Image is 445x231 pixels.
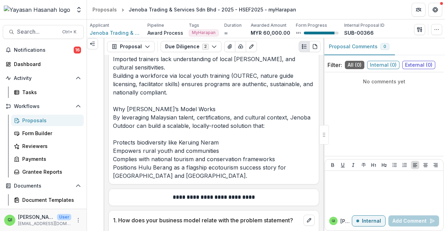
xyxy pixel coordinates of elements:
[14,104,73,109] span: Workflows
[14,47,74,53] span: Notifications
[14,75,73,81] span: Activity
[370,161,378,169] button: Heading 1
[90,5,120,15] a: Proposals
[304,215,315,226] button: edit
[22,130,78,137] div: Form Builder
[3,58,84,70] a: Dashboard
[246,41,257,52] button: Edit as form
[327,61,342,69] p: Filter:
[380,161,388,169] button: Heading 2
[388,215,439,226] button: Add Comment
[11,127,84,139] a: Form Builder
[22,117,78,124] div: Proposals
[411,161,419,169] button: Align Left
[22,142,78,150] div: Reviewers
[92,6,117,13] div: Proposals
[251,22,286,28] p: Awarded Amount
[189,22,199,28] p: Tags
[421,161,430,169] button: Align Center
[22,196,78,204] div: Document Templates
[11,194,84,206] a: Document Templates
[344,29,374,36] p: SUB-00366
[3,44,84,56] button: Notifications16
[431,161,440,169] button: Align Right
[192,30,216,35] span: MyHarapan
[147,29,183,36] p: Award Process
[340,217,352,225] p: [PERSON_NAME]
[61,28,78,36] div: Ctrl + K
[329,161,337,169] button: Bold
[309,41,321,52] button: PDF view
[87,38,98,49] button: Expand left
[22,168,78,175] div: Grantee Reports
[113,216,301,224] p: 1. How does your business model relate with the problem statement?
[3,25,84,39] button: Search...
[224,22,242,28] p: Duration
[161,41,221,52] button: Due Diligence2
[11,153,84,165] a: Payments
[251,29,290,36] p: MYR 60,000.00
[11,166,84,178] a: Grantee Reports
[383,44,386,49] span: 0
[3,180,84,191] button: Open Documents
[400,161,409,169] button: Ordered List
[367,61,399,69] span: Internal ( 0 )
[349,161,357,169] button: Italicize
[323,38,395,55] button: Proposal Comments
[74,216,82,224] button: More
[3,73,84,84] button: Open Activity
[107,41,155,52] button: Proposal
[74,47,81,53] span: 16
[14,183,73,189] span: Documents
[428,3,442,17] button: Get Help
[90,29,142,36] a: Jenoba Trading & Services Sdn Bhd
[327,78,441,85] p: No comments yet
[390,161,399,169] button: Bullet List
[11,115,84,126] a: Proposals
[3,208,84,220] button: Open Contacts
[90,5,299,15] nav: breadcrumb
[362,218,381,224] p: Internal
[224,41,235,52] button: View Attached Files
[299,41,310,52] button: Plaintext view
[402,61,435,69] span: External ( 0 )
[332,219,335,223] div: Qistina Izahan
[129,6,296,13] div: Jenoba Trading & Services Sdn Bhd - 2025 - HSEF2025 - myHarapan
[8,218,12,222] div: Qistina Izahan
[17,28,58,35] span: Search...
[3,101,84,112] button: Open Workflows
[74,3,84,17] button: Open entity switcher
[11,86,84,98] a: Tasks
[11,140,84,152] a: Reviewers
[224,29,228,36] p: ∞
[359,161,368,169] button: Strike
[4,6,70,14] img: Yayasan Hasanah logo
[352,215,386,226] button: Internal
[90,22,109,28] p: Applicant
[14,60,78,68] div: Dashboard
[22,155,78,163] div: Payments
[57,214,71,220] p: User
[18,221,71,227] p: [EMAIL_ADDRESS][DOMAIN_NAME]
[296,31,301,35] p: 88 %
[22,89,78,96] div: Tasks
[147,22,164,28] p: Pipeline
[18,213,54,221] p: [PERSON_NAME]
[296,22,327,28] p: Form Progress
[344,22,385,28] p: Internal Proposal ID
[412,3,426,17] button: Partners
[345,61,364,69] span: All ( 0 )
[339,161,347,169] button: Underline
